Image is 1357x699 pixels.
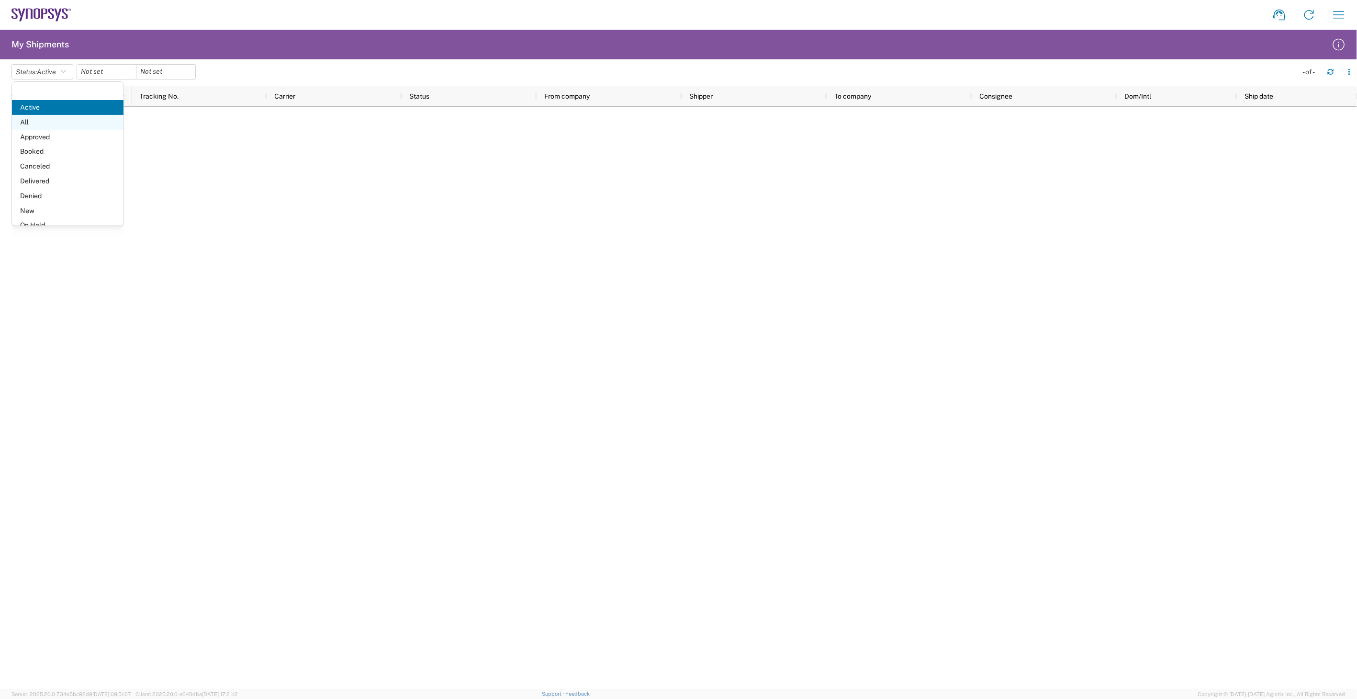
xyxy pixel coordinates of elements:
span: Server: 2025.20.0-734e5bc92d9 [11,691,131,697]
input: Not set [136,65,195,79]
span: [DATE] 17:21:12 [202,691,238,697]
h2: My Shipments [11,39,69,50]
span: Consignee [980,92,1013,100]
input: Not set [77,65,136,79]
span: On Hold [12,218,123,233]
div: - of - [1303,68,1320,76]
span: Client: 2025.20.0-e640dba [135,691,238,697]
span: From company [545,92,590,100]
span: Active [37,68,56,76]
span: Shipper [690,92,713,100]
span: Dom/Intl [1125,92,1152,100]
span: Canceled [12,159,123,174]
span: To company [835,92,872,100]
a: Support [542,691,566,697]
span: Status [410,92,430,100]
span: New [12,203,123,218]
span: All [12,115,123,130]
span: Approved [12,130,123,145]
span: Ship date [1245,92,1274,100]
span: Denied [12,189,123,203]
span: Active [12,100,123,115]
span: Carrier [275,92,296,100]
span: Booked [12,144,123,159]
span: Copyright © [DATE]-[DATE] Agistix Inc., All Rights Reserved [1198,690,1346,699]
span: [DATE] 09:51:07 [92,691,131,697]
span: Delivered [12,174,123,189]
span: Tracking No. [140,92,179,100]
a: Feedback [566,691,590,697]
button: Status:Active [11,64,73,79]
